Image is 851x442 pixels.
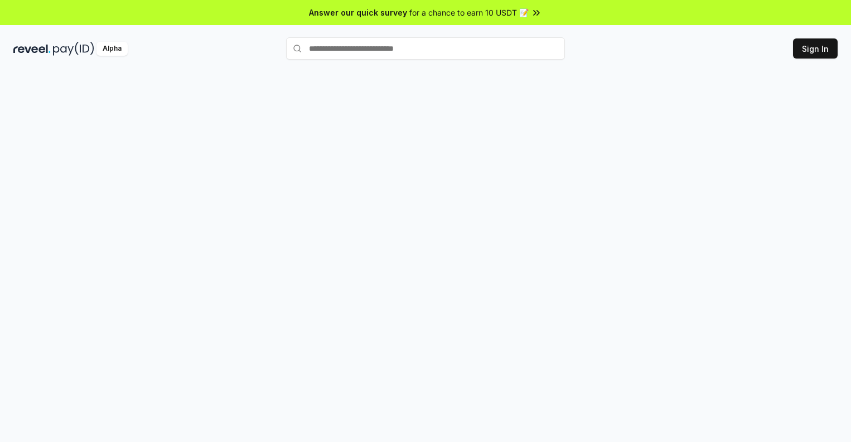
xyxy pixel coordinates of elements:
[793,38,838,59] button: Sign In
[96,42,128,56] div: Alpha
[53,42,94,56] img: pay_id
[309,7,407,18] span: Answer our quick survey
[409,7,529,18] span: for a chance to earn 10 USDT 📝
[13,42,51,56] img: reveel_dark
